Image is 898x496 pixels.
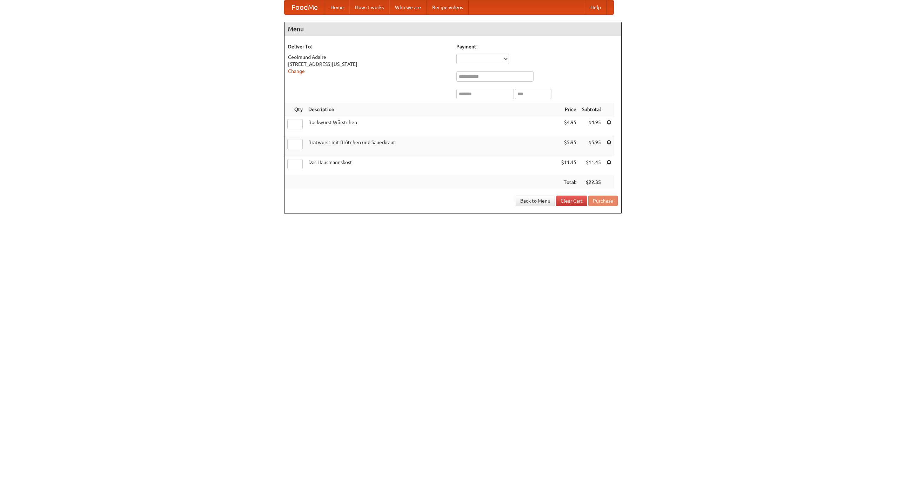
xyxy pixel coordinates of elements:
[558,156,579,176] td: $11.45
[456,43,618,50] h5: Payment:
[306,116,558,136] td: Bockwurst Würstchen
[288,43,449,50] h5: Deliver To:
[389,0,427,14] a: Who we are
[284,22,621,36] h4: Menu
[306,103,558,116] th: Description
[579,156,604,176] td: $11.45
[558,136,579,156] td: $5.95
[558,103,579,116] th: Price
[579,103,604,116] th: Subtotal
[288,61,449,68] div: [STREET_ADDRESS][US_STATE]
[579,116,604,136] td: $4.95
[284,103,306,116] th: Qty
[284,0,325,14] a: FoodMe
[427,0,469,14] a: Recipe videos
[288,68,305,74] a: Change
[579,136,604,156] td: $5.95
[585,0,607,14] a: Help
[558,116,579,136] td: $4.95
[349,0,389,14] a: How it works
[579,176,604,189] th: $22.35
[588,196,618,206] button: Purchase
[288,54,449,61] div: Ceolmund Adaire
[325,0,349,14] a: Home
[556,196,587,206] a: Clear Cart
[306,136,558,156] td: Bratwurst mit Brötchen und Sauerkraut
[306,156,558,176] td: Das Hausmannskost
[516,196,555,206] a: Back to Menu
[558,176,579,189] th: Total:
